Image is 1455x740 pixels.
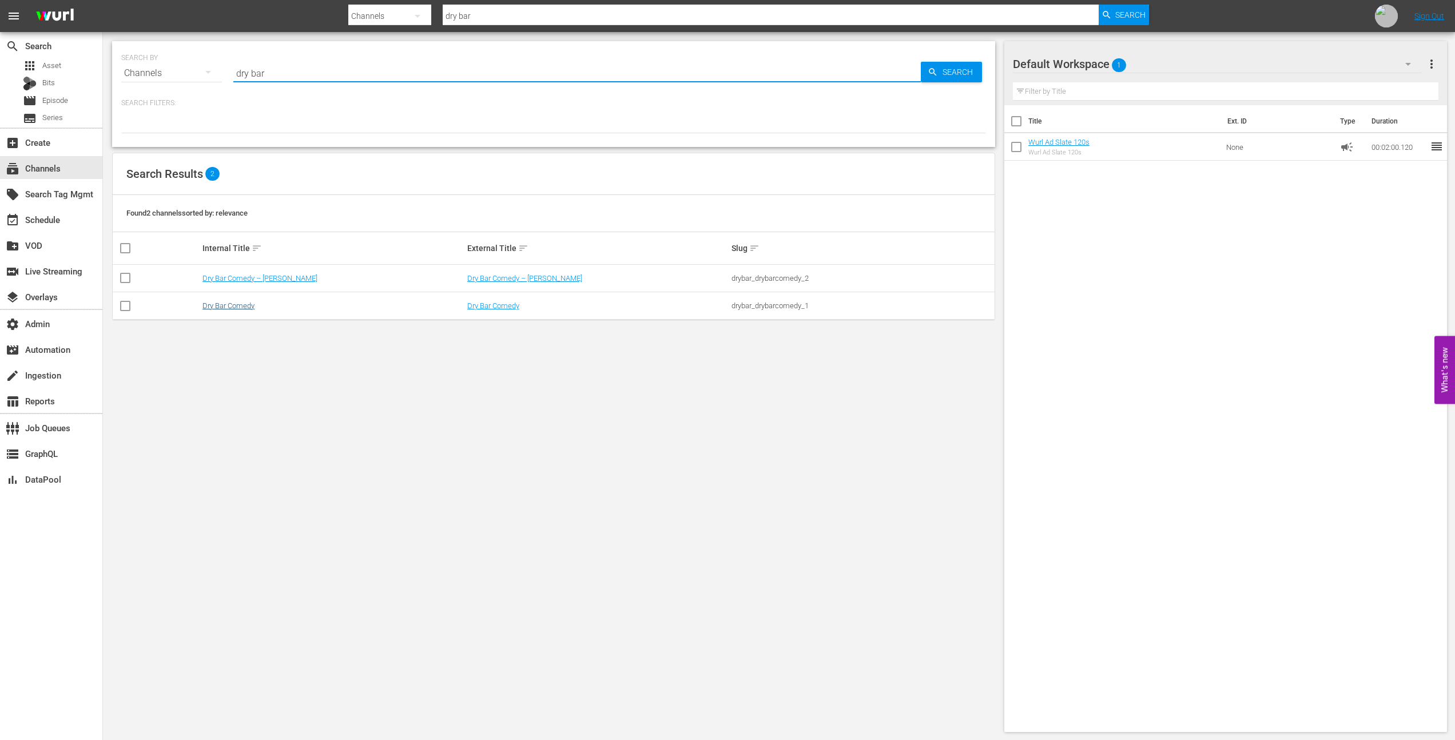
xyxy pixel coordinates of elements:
span: sort [749,243,760,253]
span: Series [42,112,63,124]
span: GraphQL [6,447,19,461]
span: Found 2 channels sorted by: relevance [126,209,248,217]
a: Dry Bar Comedy [202,301,255,310]
span: Episode [42,95,68,106]
span: Channels [6,162,19,176]
span: Ingestion [6,369,19,383]
button: Open Feedback Widget [1434,336,1455,404]
span: more_vert [1425,57,1438,71]
span: Series [23,112,37,125]
span: Asset [42,60,61,71]
a: Dry Bar Comedy – [PERSON_NAME] [202,274,317,283]
span: Live Streaming [6,265,19,279]
div: Wurl Ad Slate 120s [1028,149,1090,156]
th: Type [1333,105,1365,137]
div: Internal Title [202,241,464,255]
div: Bits [23,77,37,90]
span: Schedule [6,213,19,227]
th: Duration [1365,105,1433,137]
span: Automation [6,343,19,357]
span: Admin [6,317,19,331]
span: Overlays [6,291,19,304]
span: Search [938,62,982,82]
button: more_vert [1425,50,1438,78]
span: Create [6,136,19,150]
span: Asset [23,59,37,73]
span: Search [6,39,19,53]
span: Reports [6,395,19,408]
div: Default Workspace [1013,48,1422,80]
button: Search [1099,5,1149,25]
td: None [1222,133,1335,161]
span: Search [1115,5,1146,25]
a: Dry Bar Comedy [467,301,519,310]
img: url [1375,5,1398,27]
span: sort [518,243,528,253]
div: drybar_drybarcomedy_1 [732,301,993,310]
span: Search Tag Mgmt [6,188,19,201]
td: 00:02:00.120 [1367,133,1430,161]
a: Dry Bar Comedy – [PERSON_NAME] [467,274,582,283]
img: ans4CAIJ8jUAAAAAAAAAAAAAAAAAAAAAAAAgQb4GAAAAAAAAAAAAAAAAAAAAAAAAJMjXAAAAAAAAAAAAAAAAAAAAAAAAgAT5G... [27,3,82,30]
span: 2 [205,167,220,181]
th: Ext. ID [1221,105,1334,137]
span: Job Queues [6,421,19,435]
span: menu [7,9,21,23]
th: Title [1028,105,1221,137]
span: Ad [1340,140,1354,154]
div: drybar_drybarcomedy_2 [732,274,993,283]
p: Search Filters: [121,98,986,108]
span: reorder [1430,140,1444,153]
span: 1 [1112,53,1126,77]
span: Bits [42,77,55,89]
span: Search Results [126,167,203,181]
span: Episode [23,94,37,108]
span: VOD [6,239,19,253]
a: Sign Out [1414,11,1444,21]
a: Wurl Ad Slate 120s [1028,138,1090,146]
button: Search [921,62,982,82]
div: External Title [467,241,729,255]
span: DataPool [6,473,19,487]
div: Channels [121,57,222,89]
div: Slug [732,241,993,255]
span: sort [252,243,262,253]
